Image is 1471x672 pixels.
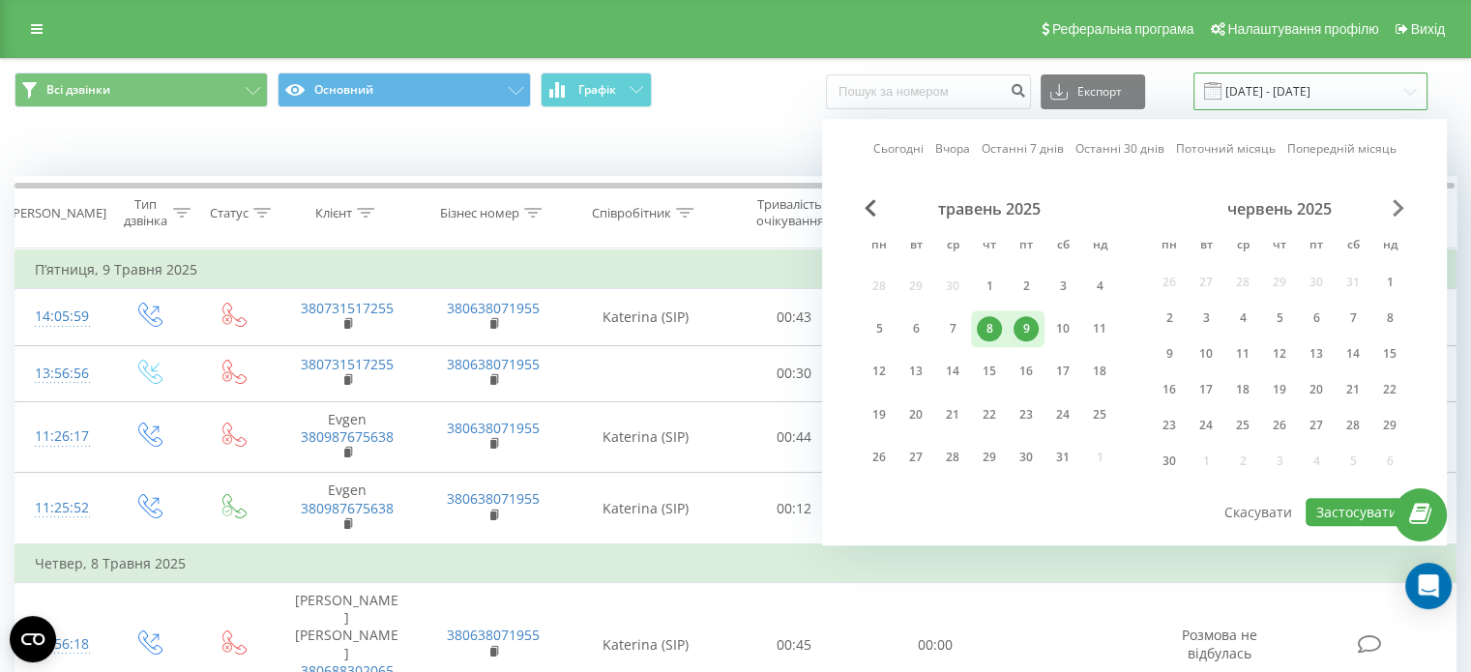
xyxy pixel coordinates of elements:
[1151,375,1188,404] div: пн 16 черв 2025 р.
[934,311,971,347] div: ср 7 трав 2025 р.
[301,355,394,373] a: 380731517255
[567,289,724,345] td: Katerina (SIP)
[1261,339,1298,368] div: чт 12 черв 2025 р.
[1044,311,1081,347] div: сб 10 трав 2025 р.
[897,396,934,432] div: вт 20 трав 2025 р.
[301,499,394,517] a: 380987675638
[1261,375,1298,404] div: чт 19 черв 2025 р.
[1267,413,1292,438] div: 26
[1151,199,1408,219] div: червень 2025
[1224,411,1261,440] div: ср 25 черв 2025 р.
[1298,304,1335,333] div: пт 6 черв 2025 р.
[1267,306,1292,331] div: 5
[1340,306,1366,331] div: 7
[934,354,971,390] div: ср 14 трав 2025 р.
[971,440,1008,476] div: чт 29 трав 2025 р.
[1151,339,1188,368] div: пн 9 черв 2025 р.
[447,626,540,644] a: 380638071955
[1377,413,1402,438] div: 29
[938,232,967,261] abbr: середа
[1335,304,1371,333] div: сб 7 черв 2025 р.
[977,360,1002,385] div: 15
[1087,402,1112,427] div: 25
[865,199,876,217] span: Previous Month
[1228,232,1257,261] abbr: середа
[867,360,892,385] div: 12
[1182,626,1257,661] span: Розмова не відбулась
[1157,306,1182,331] div: 2
[971,311,1008,347] div: чт 8 трав 2025 р.
[861,311,897,347] div: пн 5 трав 2025 р.
[274,473,420,544] td: Evgen
[1298,375,1335,404] div: пт 20 черв 2025 р.
[1230,377,1255,402] div: 18
[1008,396,1044,432] div: пт 23 трав 2025 р.
[971,396,1008,432] div: чт 22 трав 2025 р.
[447,299,540,317] a: 380638071955
[1014,316,1039,341] div: 9
[940,316,965,341] div: 7
[975,232,1004,261] abbr: четвер
[1227,21,1378,37] span: Налаштування профілю
[1012,232,1041,261] abbr: п’ятниця
[592,205,671,221] div: Співробітник
[873,140,924,159] a: Сьогодні
[1265,232,1294,261] abbr: четвер
[826,74,1031,109] input: Пошук за номером
[934,396,971,432] div: ср 21 трав 2025 р.
[1193,306,1219,331] div: 3
[1371,268,1408,297] div: нд 1 черв 2025 р.
[1304,341,1329,366] div: 13
[1298,411,1335,440] div: пт 27 черв 2025 р.
[867,445,892,470] div: 26
[1261,304,1298,333] div: чт 5 черв 2025 р.
[897,440,934,476] div: вт 27 трав 2025 р.
[1193,341,1219,366] div: 10
[1157,341,1182,366] div: 9
[315,205,352,221] div: Клієнт
[903,445,928,470] div: 27
[1176,140,1276,159] a: Поточний місяць
[903,316,928,341] div: 6
[567,401,724,473] td: Katerina (SIP)
[1335,339,1371,368] div: сб 14 черв 2025 р.
[1371,375,1408,404] div: нд 22 черв 2025 р.
[35,355,86,393] div: 13:56:56
[447,355,540,373] a: 380638071955
[1052,21,1194,37] span: Реферальна програма
[1041,74,1145,109] button: Експорт
[1151,411,1188,440] div: пн 23 черв 2025 р.
[1339,232,1368,261] abbr: субота
[1267,341,1292,366] div: 12
[1230,413,1255,438] div: 25
[278,73,531,107] button: Основний
[1048,232,1077,261] abbr: субота
[861,199,1118,219] div: травень 2025
[1075,140,1164,159] a: Останні 30 днів
[210,205,249,221] div: Статус
[940,445,965,470] div: 28
[1081,354,1118,390] div: нд 18 трав 2025 р.
[440,205,519,221] div: Бізнес номер
[1371,339,1408,368] div: нд 15 черв 2025 р.
[1155,232,1184,261] abbr: понеділок
[1014,274,1039,299] div: 2
[1304,377,1329,402] div: 20
[934,440,971,476] div: ср 28 трав 2025 р.
[1224,304,1261,333] div: ср 4 черв 2025 р.
[1192,232,1221,261] abbr: вівторок
[1230,306,1255,331] div: 4
[1050,402,1075,427] div: 24
[1014,445,1039,470] div: 30
[861,396,897,432] div: пн 19 трав 2025 р.
[15,544,1456,583] td: Четвер, 8 Травня 2025
[1044,440,1081,476] div: сб 31 трав 2025 р.
[1157,377,1182,402] div: 16
[301,427,394,446] a: 380987675638
[301,299,394,317] a: 380731517255
[1193,377,1219,402] div: 17
[1050,360,1075,385] div: 17
[724,401,865,473] td: 00:44
[1230,341,1255,366] div: 11
[742,196,838,229] div: Тривалість очікування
